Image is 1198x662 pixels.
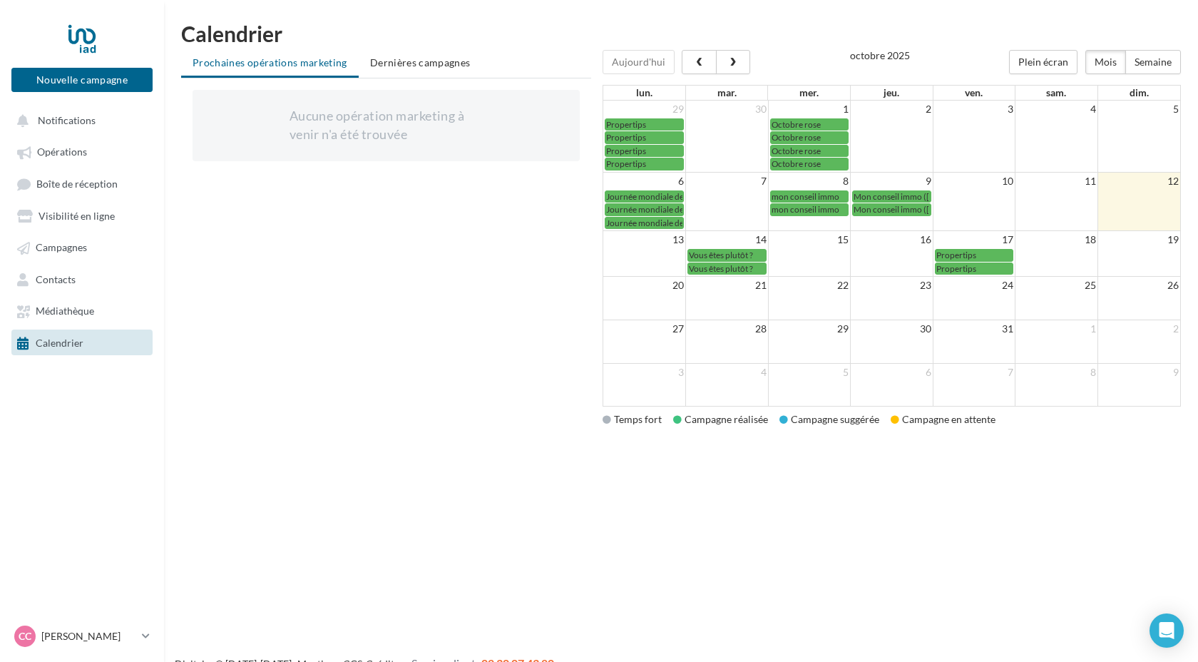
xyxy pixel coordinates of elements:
td: 24 [933,277,1015,295]
a: Contacts [9,266,155,292]
a: Propertips [605,131,684,143]
button: Mois [1085,50,1126,74]
span: Propertips [606,146,646,156]
span: Octobre rose [772,132,821,143]
th: sam. [1015,86,1098,100]
a: Propertips [935,249,1014,261]
button: Aujourd'hui [603,50,675,74]
div: Open Intercom Messenger [1150,613,1184,648]
td: 7 [685,172,768,190]
button: Semaine [1125,50,1181,74]
td: 29 [768,320,851,338]
a: Propertips [935,263,1014,275]
button: Notifications [9,107,150,133]
a: Médiathèque [9,297,155,323]
a: Calendrier [9,330,155,355]
td: 13 [603,231,686,249]
td: 2 [1097,320,1180,338]
a: Propertips [605,145,684,157]
td: 11 [1015,172,1098,190]
button: Plein écran [1009,50,1077,74]
th: mer. [768,86,851,100]
td: 4 [1015,101,1098,118]
a: mon conseil immo [770,190,849,203]
td: 20 [603,277,686,295]
a: Journée mondiale de l'habitat [605,217,684,229]
span: Octobre rose [772,119,821,130]
td: 16 [851,231,933,249]
td: 1 [768,101,851,118]
td: 3 [933,101,1015,118]
td: 4 [685,364,768,382]
td: 26 [1097,277,1180,295]
span: Calendrier [36,337,83,349]
a: Propertips [605,118,684,131]
td: 12 [1097,172,1180,190]
a: Mon conseil immo ([DATE]) [852,190,931,203]
td: 17 [933,231,1015,249]
div: Campagne suggérée [779,412,879,427]
span: Vous êtes plutôt ? [689,250,753,260]
span: mon conseil immo [772,191,839,202]
a: Journée mondiale de l'habitat [605,190,684,203]
a: Boîte de réception [9,170,155,197]
td: 5 [768,364,851,382]
a: Propertips [605,158,684,170]
td: 22 [768,277,851,295]
th: lun. [603,86,686,100]
td: 18 [1015,231,1098,249]
span: Vous êtes plutôt ? [689,263,753,274]
td: 28 [685,320,768,338]
span: Visibilité en ligne [39,210,115,222]
td: 2 [851,101,933,118]
a: Journée mondiale de l'habitat [605,203,684,215]
td: 10 [933,172,1015,190]
span: Journée mondiale de l'habitat [606,191,716,202]
span: Médiathèque [36,305,94,317]
button: Nouvelle campagne [11,68,153,92]
td: 19 [1097,231,1180,249]
a: Octobre rose [770,158,849,170]
span: Dernières campagnes [370,56,471,68]
span: Contacts [36,273,76,285]
td: 27 [603,320,686,338]
td: 9 [851,172,933,190]
span: Propertips [606,158,646,169]
a: Octobre rose [770,118,849,131]
td: 30 [851,320,933,338]
td: 6 [851,364,933,382]
span: Campagnes [36,242,87,254]
a: Visibilité en ligne [9,203,155,228]
td: 1 [1015,320,1098,338]
a: Mon conseil immo ([DATE]) [852,203,931,215]
td: 14 [685,231,768,249]
td: 8 [768,172,851,190]
h2: octobre 2025 [850,50,910,61]
td: 21 [685,277,768,295]
span: Journée mondiale de l'habitat [606,218,716,228]
th: jeu. [851,86,933,100]
span: Mon conseil immo ([DATE]) [854,191,956,202]
div: Campagne réalisée [673,412,768,427]
td: 5 [1097,101,1180,118]
td: 31 [933,320,1015,338]
span: Octobre rose [772,146,821,156]
a: Vous êtes plutôt ? [687,263,767,275]
td: 23 [851,277,933,295]
span: Propertips [606,132,646,143]
td: 29 [603,101,686,118]
th: mar. [685,86,768,100]
span: Propertips [936,263,976,274]
a: Opérations [9,138,155,164]
span: Propertips [606,119,646,130]
span: Notifications [38,114,96,126]
span: Journée mondiale de l'habitat [606,204,716,215]
td: 8 [1015,364,1098,382]
th: dim. [1097,86,1180,100]
span: Propertips [936,250,976,260]
span: Octobre rose [772,158,821,169]
p: [PERSON_NAME] [41,629,136,643]
a: Octobre rose [770,145,849,157]
a: CC [PERSON_NAME] [11,623,153,650]
a: mon conseil immo [770,203,849,215]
